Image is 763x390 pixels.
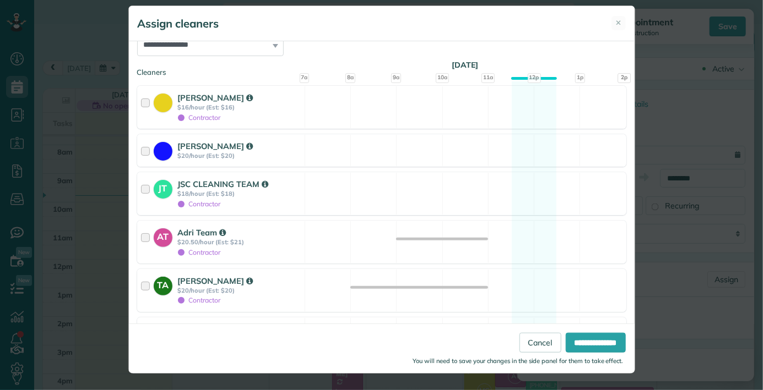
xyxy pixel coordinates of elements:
[178,287,301,294] strong: $20/hour (Est: $20)
[137,67,626,70] div: Cleaners
[178,200,221,208] span: Contractor
[178,296,221,304] span: Contractor
[138,16,219,31] h5: Assign cleaners
[178,92,253,103] strong: [PERSON_NAME]
[178,152,301,160] strong: $20/hour (Est: $20)
[520,333,561,353] a: Cancel
[178,113,221,122] span: Contractor
[178,103,301,111] strong: $16/hour (Est: $16)
[178,141,253,151] strong: [PERSON_NAME]
[178,179,268,189] strong: JSC CLEANING TEAM
[413,357,624,365] small: You will need to save your changes in the side panel for them to take effect.
[154,180,172,195] strong: JT
[154,277,172,292] strong: TA
[154,228,172,244] strong: AT
[178,190,301,197] strong: $18/hour (Est: $18)
[178,227,226,238] strong: Adri Team
[178,276,253,286] strong: [PERSON_NAME]
[616,18,622,28] span: ✕
[178,248,221,256] span: Contractor
[178,238,301,246] strong: $20.50/hour (Est: $21)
